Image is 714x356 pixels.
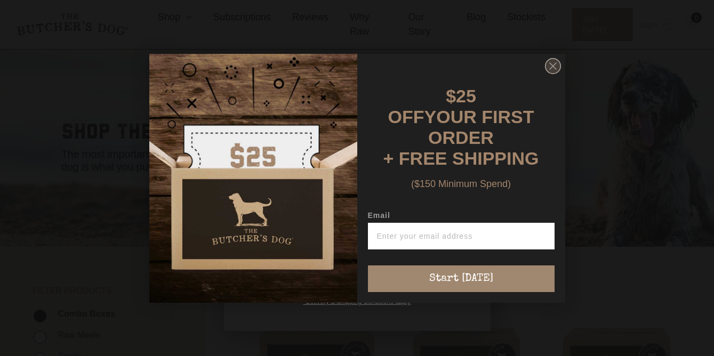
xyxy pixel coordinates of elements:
span: ($150 Minimum Spend) [411,179,511,189]
img: d0d537dc-5429-4832-8318-9955428ea0a1.jpeg [149,54,357,303]
button: Start [DATE] [368,265,555,292]
input: Enter your email address [368,223,555,249]
span: YOUR FIRST ORDER + FREE SHIPPING [383,107,539,168]
button: Close dialog [545,58,561,74]
span: $25 OFF [388,86,476,127]
label: Email [368,211,555,223]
